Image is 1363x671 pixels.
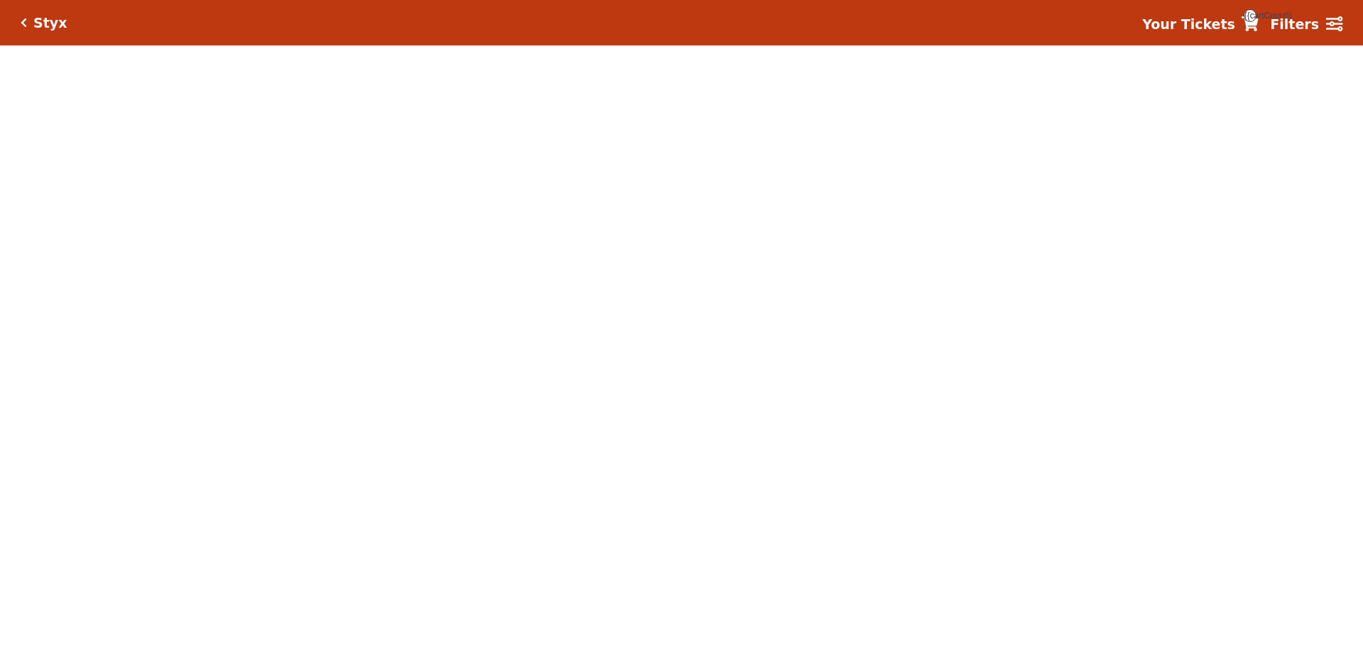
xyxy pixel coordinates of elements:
strong: Filters [1270,16,1319,32]
a: Your Tickets {{cartCount}} [1142,14,1259,35]
strong: Your Tickets [1142,16,1235,32]
span: {{cartCount}} [1244,9,1257,22]
a: Click here to go back to filters [21,18,27,28]
a: Filters [1270,14,1342,35]
h5: Styx [33,15,67,31]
